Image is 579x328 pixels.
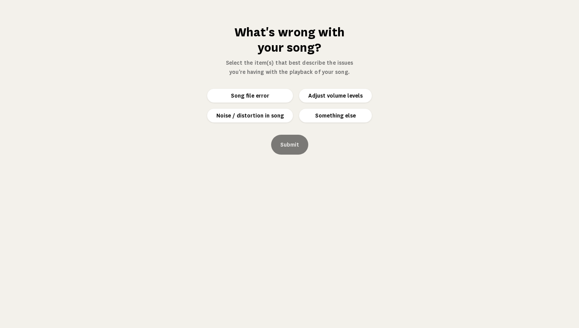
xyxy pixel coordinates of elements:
[223,58,356,77] p: Select the item(s) that best describe the issues you're having with the playback of your song.
[207,109,293,122] button: Noise / distortion in song
[271,135,308,155] button: Submit
[299,89,372,103] button: Adjust volume levels
[207,89,293,103] button: Song file error
[299,109,372,122] button: Something else
[223,24,356,55] h1: What's wrong with your song?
